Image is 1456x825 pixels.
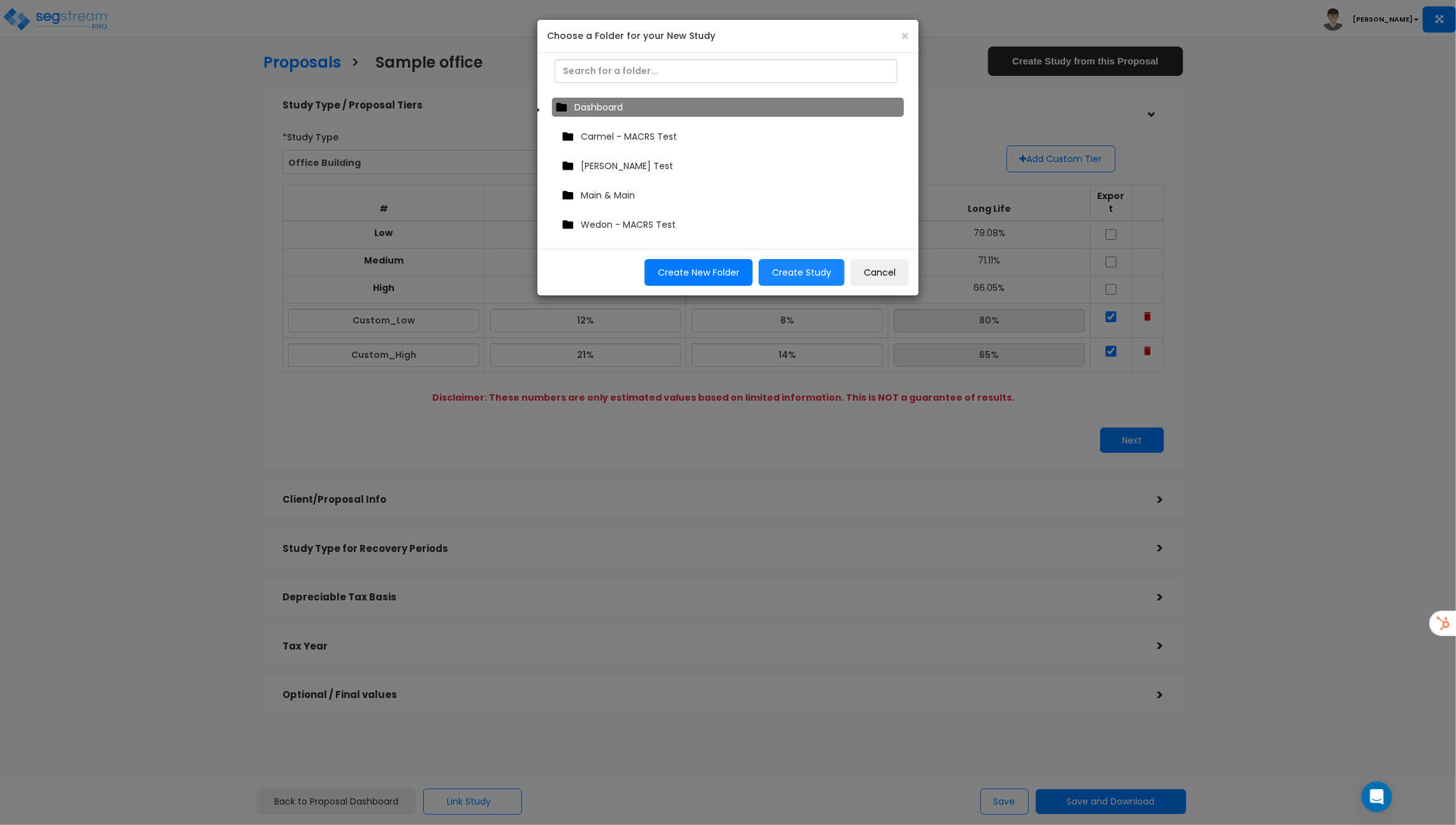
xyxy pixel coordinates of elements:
[850,259,909,286] button: Cancel
[547,29,909,42] h5: Choose a Folder for your New Study
[581,189,635,202] span: Main & Main
[581,130,677,143] span: Carmel - MACRS Test
[901,29,909,43] button: Close
[901,27,909,45] span: ×
[555,101,568,114] img: Folder Icon
[562,189,574,202] img: Folder Icon
[581,160,673,172] span: [PERSON_NAME] Test
[562,218,574,231] img: Folder Icon
[644,259,753,286] button: Create New Folder
[574,101,623,114] span: Dashboard
[581,218,676,231] span: Wedon - MACRS Test
[759,259,845,286] button: Create Study
[562,130,574,143] img: Folder Icon
[1362,782,1392,812] div: Open Intercom Messenger
[555,59,898,83] input: Search for a folder...
[562,160,574,172] img: Folder Icon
